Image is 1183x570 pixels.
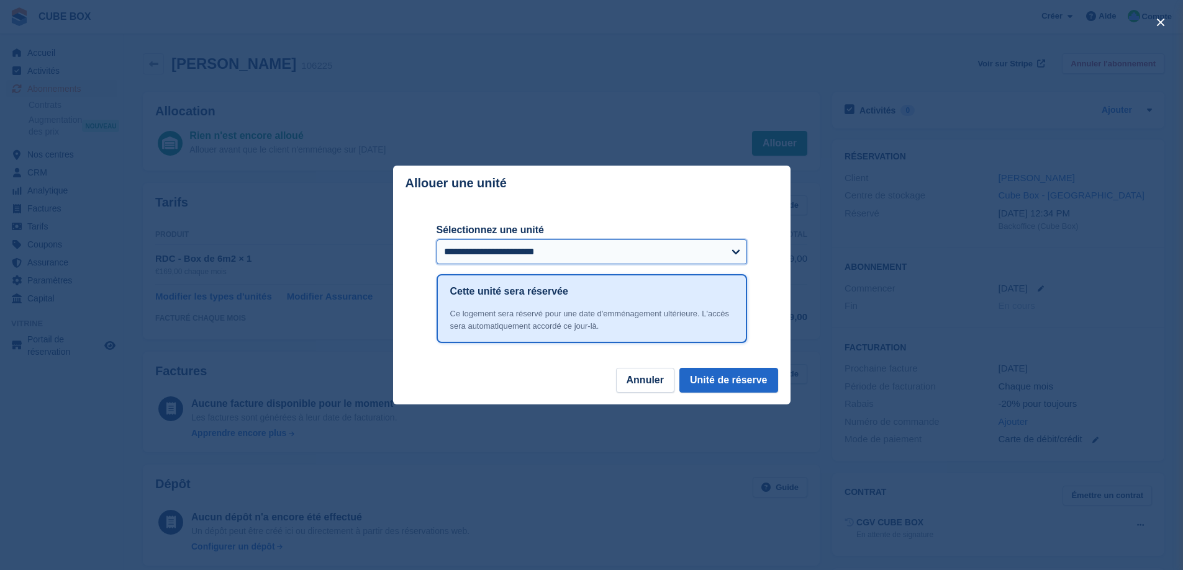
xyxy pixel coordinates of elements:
button: close [1151,12,1171,32]
button: Unité de réserve [679,368,778,393]
p: Allouer une unité [406,176,507,190]
div: Ce logement sera réservé pour une date d'emménagement ultérieure. L'accès sera automatiquement ac... [450,308,733,332]
label: Sélectionnez une unité [437,223,747,238]
h1: Cette unité sera réservée [450,284,568,299]
button: Annuler [616,368,674,393]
